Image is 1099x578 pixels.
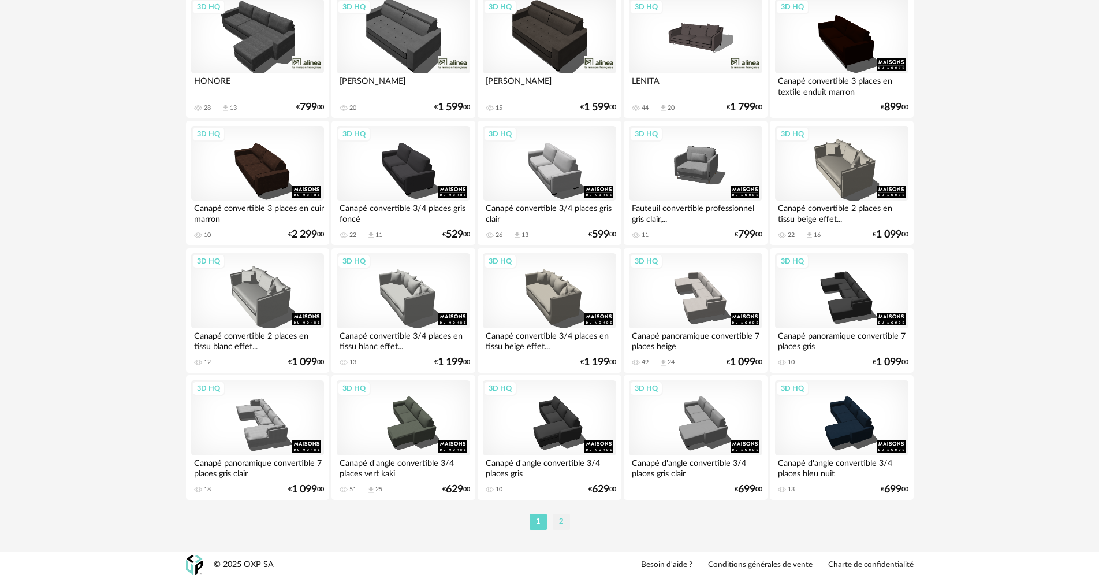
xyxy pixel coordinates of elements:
div: € 00 [727,103,762,112]
span: Download icon [221,103,230,112]
div: 16 [814,231,821,239]
li: 1 [530,514,547,530]
div: 25 [375,486,382,494]
div: Canapé convertible 2 places en tissu beige effet... [775,201,908,224]
a: 3D HQ Canapé convertible 3/4 places en tissu beige effet... €1 19900 [478,248,621,373]
div: Canapé convertible 2 places en tissu blanc effet... [191,328,324,351]
div: € 00 [873,231,908,239]
span: Download icon [367,486,375,494]
span: Download icon [659,358,668,367]
div: € 00 [434,358,470,366]
div: Canapé convertible 3/4 places gris clair [483,201,616,224]
span: 1 799 [730,103,755,112]
div: 3D HQ [629,127,663,142]
div: 12 [204,358,211,366]
div: Canapé panoramique convertible 7 places beige [629,328,762,351]
div: € 00 [881,103,908,112]
a: 3D HQ Canapé convertible 3/4 places en tissu blanc effet... 13 €1 19900 [331,248,475,373]
img: OXP [186,555,203,575]
span: 529 [446,231,463,239]
span: 1 599 [584,103,609,112]
a: 3D HQ Canapé panoramique convertible 7 places beige 49 Download icon 24 €1 09900 [624,248,767,373]
div: 13 [230,104,237,112]
div: € 00 [434,103,470,112]
div: 3D HQ [337,127,371,142]
div: € 00 [288,486,324,494]
div: 3D HQ [337,381,371,396]
div: 22 [349,231,356,239]
div: 22 [788,231,795,239]
div: HONORE [191,73,324,97]
span: 1 199 [584,358,609,366]
div: € 00 [873,358,908,366]
div: Canapé convertible 3/4 places gris foncé [337,201,470,224]
div: € 00 [881,486,908,494]
span: Download icon [805,231,814,239]
div: 3D HQ [629,381,663,396]
div: 24 [668,358,675,366]
div: Canapé panoramique convertible 7 places gris clair [191,455,324,479]
div: 11 [642,231,649,239]
div: LENITA [629,73,762,97]
div: € 00 [735,486,762,494]
div: 3D HQ [629,254,663,269]
div: € 00 [296,103,324,112]
div: 3D HQ [337,254,371,269]
div: 13 [521,231,528,239]
div: Canapé d'angle convertible 3/4 places vert kaki [337,455,470,479]
span: 1 099 [292,358,317,366]
span: Download icon [367,231,375,239]
span: 629 [446,486,463,494]
a: 3D HQ Canapé d'angle convertible 3/4 places bleu nuit 13 €69900 [770,375,913,500]
div: 13 [788,486,795,494]
span: Download icon [513,231,521,239]
div: 13 [349,358,356,366]
a: 3D HQ Canapé panoramique convertible 7 places gris 10 €1 09900 [770,248,913,373]
div: € 00 [580,103,616,112]
div: 3D HQ [483,381,517,396]
div: Canapé convertible 3 places en textile enduit marron [775,73,908,97]
div: Canapé convertible 3 places en cuir marron [191,201,324,224]
div: € 00 [442,486,470,494]
a: 3D HQ Canapé convertible 3/4 places gris foncé 22 Download icon 11 €52900 [331,121,475,246]
div: 10 [788,358,795,366]
span: 1 099 [730,358,755,366]
div: 11 [375,231,382,239]
span: Download icon [659,103,668,112]
div: Canapé panoramique convertible 7 places gris [775,328,908,351]
div: € 00 [735,231,762,239]
div: € 00 [588,231,616,239]
span: 1 099 [292,486,317,494]
span: 1 199 [438,358,463,366]
div: 15 [496,104,502,112]
li: 2 [553,514,570,530]
div: Canapé convertible 3/4 places en tissu beige effet... [483,328,616,351]
div: 20 [668,104,675,112]
span: 1 599 [438,103,463,112]
div: © 2025 OXP SA [214,560,274,570]
div: 3D HQ [192,127,225,142]
div: € 00 [288,231,324,239]
div: 26 [496,231,502,239]
div: 3D HQ [483,127,517,142]
a: 3D HQ Canapé d'angle convertible 3/4 places vert kaki 51 Download icon 25 €62900 [331,375,475,500]
span: 599 [592,231,609,239]
div: Canapé convertible 3/4 places en tissu blanc effet... [337,328,470,351]
div: 3D HQ [483,254,517,269]
span: 629 [592,486,609,494]
div: Fauteuil convertible professionnel gris clair,... [629,201,762,224]
div: 18 [204,486,211,494]
div: 51 [349,486,356,494]
div: € 00 [727,358,762,366]
a: Charte de confidentialité [828,560,914,570]
div: 3D HQ [192,381,225,396]
span: 699 [884,486,901,494]
div: Canapé d'angle convertible 3/4 places gris clair [629,455,762,479]
div: 3D HQ [192,254,225,269]
span: 699 [738,486,755,494]
div: Canapé d'angle convertible 3/4 places bleu nuit [775,455,908,479]
a: 3D HQ Canapé convertible 3/4 places gris clair 26 Download icon 13 €59900 [478,121,621,246]
a: 3D HQ Canapé d'angle convertible 3/4 places gris 10 €62900 [478,375,621,500]
div: 3D HQ [776,127,809,142]
span: 899 [884,103,901,112]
